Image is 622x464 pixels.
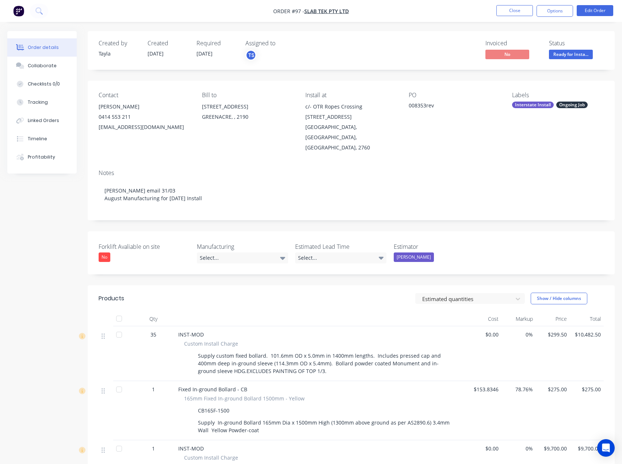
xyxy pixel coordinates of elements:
[7,111,77,130] button: Linked Orders
[99,294,124,303] div: Products
[470,331,499,338] span: $0.00
[304,8,349,15] a: Slab Tek Pty Ltd
[496,5,533,16] button: Close
[99,242,190,251] label: Forklift Avaliable on site
[504,445,533,452] span: 0%
[305,92,397,99] div: Install at
[305,102,397,122] div: c/- OTR Ropes Crossing [STREET_ADDRESS]
[7,38,77,57] button: Order details
[409,92,500,99] div: PO
[7,75,77,93] button: Checklists 0/0
[577,5,613,16] button: Edit Order
[99,92,190,99] div: Contact
[531,293,587,304] button: Show / Hide columns
[148,50,164,57] span: [DATE]
[305,122,397,153] div: [GEOGRAPHIC_DATA], [GEOGRAPHIC_DATA], [GEOGRAPHIC_DATA], 2760
[470,445,499,452] span: $0.00
[202,92,294,99] div: Bill to
[131,312,175,326] div: Qty
[99,50,139,57] div: Tayla
[28,136,47,142] div: Timeline
[305,102,397,153] div: c/- OTR Ropes Crossing [STREET_ADDRESS][GEOGRAPHIC_DATA], [GEOGRAPHIC_DATA], [GEOGRAPHIC_DATA], 2760
[537,5,573,17] button: Options
[468,312,501,326] div: Cost
[196,40,237,47] div: Required
[195,405,232,416] div: CB165F-1500
[28,154,55,160] div: Profitability
[184,395,305,402] span: 165mm Fixed In-ground Bollard 1500mm - Yellow
[7,57,77,75] button: Collaborate
[570,312,604,326] div: Total
[13,5,24,16] img: Factory
[178,331,204,338] span: INST-MOD
[202,102,294,112] div: [STREET_ADDRESS]
[28,81,60,87] div: Checklists 0/0
[536,312,570,326] div: Price
[409,102,500,112] div: 008353rev
[99,102,190,132] div: [PERSON_NAME]0414 553 211[EMAIL_ADDRESS][DOMAIN_NAME]
[152,445,155,452] span: 1
[197,242,288,251] label: Manufacturing
[28,44,59,51] div: Order details
[273,8,304,15] span: Order #97 -
[196,50,213,57] span: [DATE]
[195,417,459,436] div: Supply In-ground Bollard 165mm Dia x 1500mm High (1300mm above ground as per AS2890.6) 3.4mm Wall...
[549,40,604,47] div: Status
[99,40,139,47] div: Created by
[295,252,386,263] div: Select...
[512,102,554,108] div: Interstate Install
[245,50,256,61] button: TS
[28,62,57,69] div: Collaborate
[485,40,540,47] div: Invoiced
[7,130,77,148] button: Timeline
[7,93,77,111] button: Tracking
[99,252,110,262] div: No
[501,312,535,326] div: Markup
[28,117,59,124] div: Linked Orders
[202,112,294,122] div: GREENACRE, , 2190
[485,50,529,59] span: No
[178,445,204,452] span: INST-MOD
[539,331,567,338] span: $299.50
[202,102,294,125] div: [STREET_ADDRESS]GREENACRE, , 2190
[573,331,601,338] span: $10,482.50
[394,242,485,251] label: Estimator
[99,122,190,132] div: [EMAIL_ADDRESS][DOMAIN_NAME]
[573,385,601,393] span: $275.00
[197,252,288,263] div: Select...
[99,170,604,176] div: Notes
[470,385,499,393] span: $153.8346
[178,386,247,393] span: Fixed In-ground Bollard - CB
[7,148,77,166] button: Profitability
[573,445,601,452] span: $9,700.00
[504,385,533,393] span: 78.76%
[99,112,190,122] div: 0414 553 211
[512,92,604,99] div: Labels
[152,385,155,393] span: 1
[549,50,593,59] span: Ready for Insta...
[597,439,615,457] div: Open Intercom Messenger
[539,445,567,452] span: $9,700.00
[394,252,434,262] div: [PERSON_NAME]
[99,179,604,209] div: [PERSON_NAME] email 31/03 August Manufacturing for [DATE] Install
[28,99,48,106] div: Tracking
[539,385,567,393] span: $275.00
[148,40,188,47] div: Created
[556,102,588,108] div: Ongoing Job
[549,50,593,61] button: Ready for Insta...
[245,40,318,47] div: Assigned to
[150,331,156,338] span: 35
[184,340,238,347] span: Custom Install Charge
[195,350,459,376] div: Supply custom fixed bollard. 101.6mm OD x 5.0mm in 1400mm lengths. Includes pressed cap and 400mm...
[99,102,190,112] div: [PERSON_NAME]
[184,454,238,461] span: Custom Install Charge
[504,331,533,338] span: 0%
[295,242,386,251] label: Estimated Lead Time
